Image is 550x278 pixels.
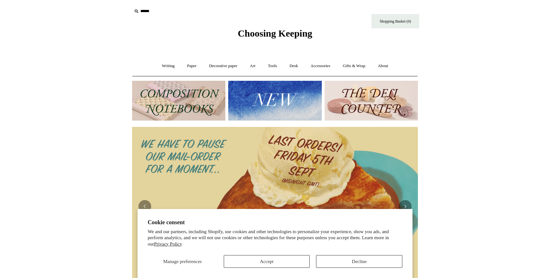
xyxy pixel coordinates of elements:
p: We and our partners, including Shopify, use cookies and other technologies to personalize your ex... [148,229,402,247]
img: New.jpg__PID:f73bdf93-380a-4a35-bcfe-7823039498e1 [228,81,321,121]
a: Art [244,58,261,74]
a: Shopping Basket (0) [371,14,419,28]
button: Manage preferences [148,255,217,268]
a: Writing [156,58,180,74]
span: Choosing Keeping [238,28,312,38]
button: Next [399,200,412,213]
a: Desk [284,58,304,74]
span: Manage preferences [163,259,202,264]
a: Choosing Keeping [238,33,312,38]
button: Decline [316,255,402,268]
a: About [372,58,394,74]
button: Previous [138,200,151,213]
h2: Cookie consent [148,219,402,226]
a: Paper [181,58,202,74]
a: Decorative paper [203,58,243,74]
a: Tools [262,58,283,74]
a: Gifts & Wrap [337,58,371,74]
a: Privacy Policy [154,241,182,247]
img: 202302 Composition ledgers.jpg__PID:69722ee6-fa44-49dd-a067-31375e5d54ec [132,81,225,121]
img: The Deli Counter [325,81,418,121]
button: Accept [224,255,310,268]
a: Accessories [305,58,336,74]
